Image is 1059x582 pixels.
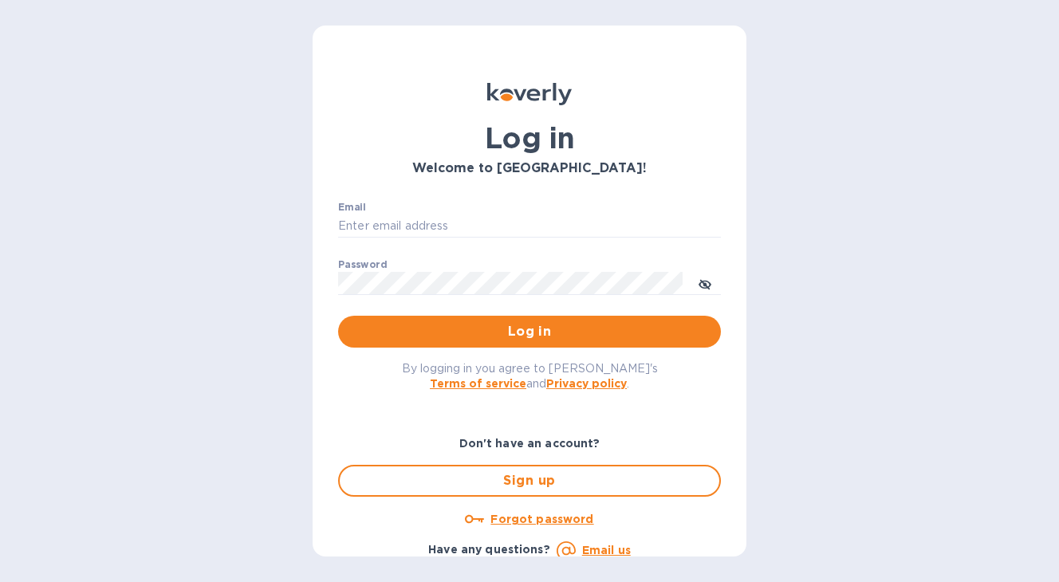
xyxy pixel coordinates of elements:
[338,214,721,238] input: Enter email address
[338,316,721,348] button: Log in
[487,83,572,105] img: Koverly
[352,471,707,490] span: Sign up
[428,543,550,556] b: Have any questions?
[459,437,600,450] b: Don't have an account?
[338,260,387,269] label: Password
[351,322,708,341] span: Log in
[546,377,627,390] a: Privacy policy
[402,362,658,390] span: By logging in you agree to [PERSON_NAME]'s and .
[338,465,721,497] button: Sign up
[338,203,366,212] label: Email
[338,161,721,176] h3: Welcome to [GEOGRAPHIC_DATA]!
[689,267,721,299] button: toggle password visibility
[490,513,593,525] u: Forgot password
[582,544,631,556] a: Email us
[430,377,526,390] a: Terms of service
[338,121,721,155] h1: Log in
